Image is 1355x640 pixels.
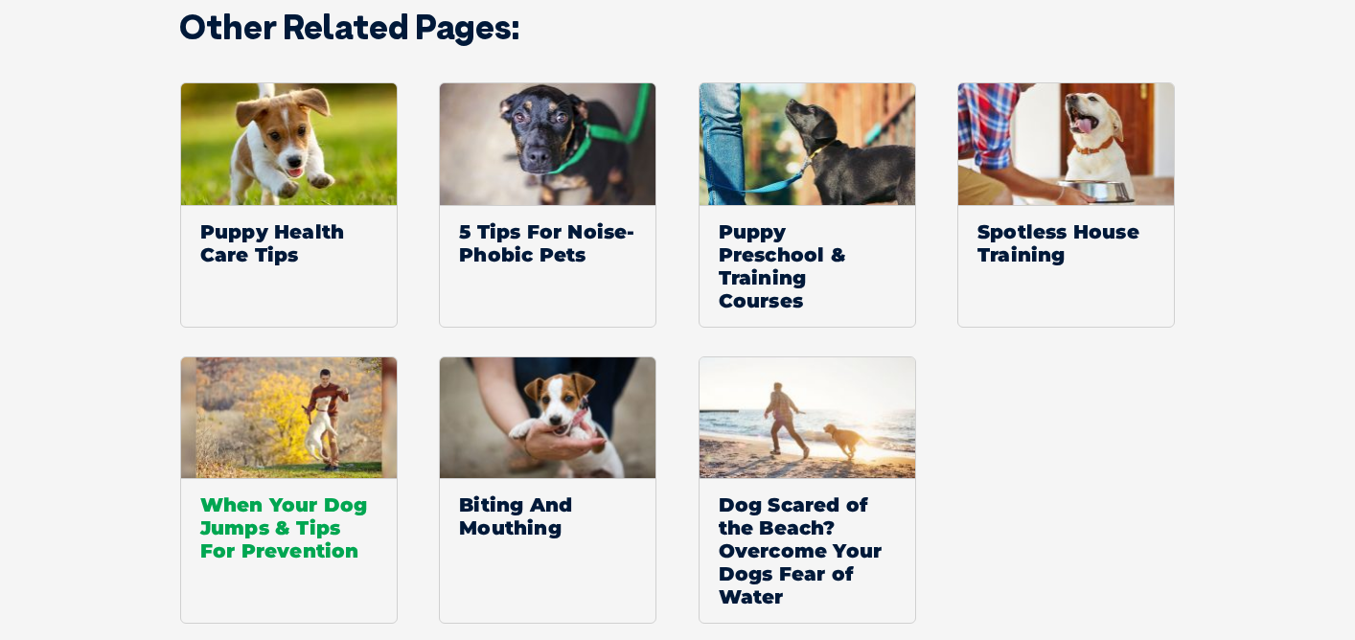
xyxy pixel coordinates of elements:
[700,83,915,205] img: Enrol in Puppy Preschool
[439,356,656,625] a: Biting And Mouthing
[700,205,915,327] span: Puppy Preschool & Training Courses
[957,82,1175,328] a: Spotless House Training
[440,205,655,281] span: 5 Tips For Noise-Phobic Pets
[700,478,915,623] span: Dog Scared of the Beach? Overcome Your Dogs Fear of Water
[699,82,916,328] a: Puppy Preschool & Training Courses
[958,205,1174,281] span: Spotless House Training
[181,478,397,577] span: When Your Dog Jumps & Tips For Prevention
[180,356,398,625] a: When Your Dog Jumps & Tips For Prevention
[179,10,1176,44] h3: Other related pages:
[439,82,656,328] a: 5 Tips For Noise-Phobic Pets
[440,478,655,554] span: Biting And Mouthing
[180,82,398,328] a: Puppy Health Care Tips
[699,356,916,625] a: Dog Scared of the Beach? Overcome Your Dogs Fear of Water
[181,205,397,281] span: Puppy Health Care Tips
